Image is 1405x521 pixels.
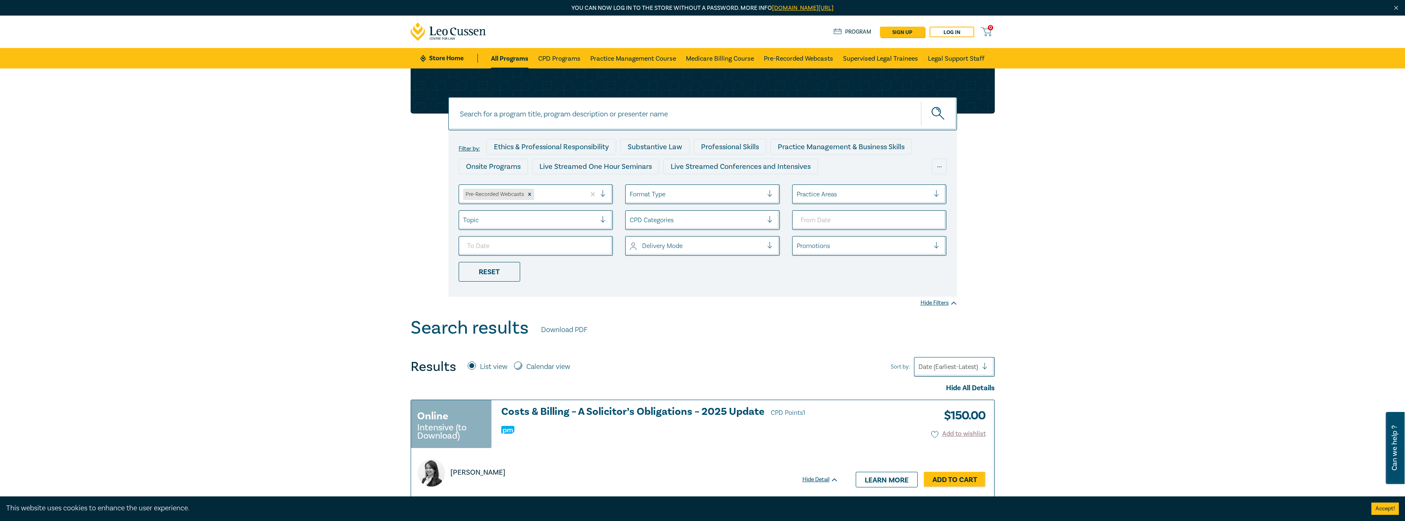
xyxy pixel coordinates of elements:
[792,210,947,230] input: From Date
[450,467,505,478] p: [PERSON_NAME]
[928,48,985,68] a: Legal Support Staff
[541,325,587,335] a: Download PDF
[988,25,993,30] span: 0
[491,48,528,68] a: All Programs
[772,4,834,12] a: [DOMAIN_NAME][URL]
[417,409,448,423] h3: Online
[686,48,754,68] a: Medicare Billing Course
[785,178,861,194] div: National Programs
[764,48,833,68] a: Pre-Recorded Webcasts
[924,472,986,487] a: Add to Cart
[770,139,912,155] div: Practice Management & Business Skills
[459,146,480,152] label: Filter by:
[459,178,589,194] div: Live Streamed Practical Workshops
[691,178,781,194] div: 10 CPD Point Packages
[536,190,537,199] input: select
[938,406,986,425] h3: $ 150.00
[921,299,957,307] div: Hide Filters
[843,48,918,68] a: Supervised Legal Trainees
[411,317,529,339] h1: Search results
[463,189,525,200] div: Pre-Recorded Webcasts
[525,189,534,200] div: Remove Pre-Recorded Webcasts
[630,190,631,199] input: select
[590,48,676,68] a: Practice Management Course
[480,362,507,372] label: List view
[630,216,631,225] input: select
[856,472,918,487] a: Learn more
[459,159,528,174] div: Onsite Programs
[834,27,872,36] a: Program
[418,459,445,487] img: https://s3.ap-southeast-2.amazonaws.com/leo-cussen-store-production-content/Contacts/Dipal%20Pras...
[411,383,995,394] div: Hide All Details
[526,362,570,372] label: Calendar view
[797,241,798,250] input: select
[1393,5,1400,11] img: Close
[420,54,477,63] a: Store Home
[880,27,925,37] a: sign up
[797,190,798,199] input: select
[771,409,805,417] span: CPD Points 1
[620,139,690,155] div: Substantive Law
[891,362,910,371] span: Sort by:
[501,406,838,419] h3: Costs & Billing – A Solicitor’s Obligations – 2025 Update
[663,159,818,174] div: Live Streamed Conferences and Intensives
[487,139,616,155] div: Ethics & Professional Responsibility
[501,406,838,419] a: Costs & Billing – A Solicitor’s Obligations – 2025 Update CPD Points1
[918,362,920,371] input: Sort by
[593,178,687,194] div: Pre-Recorded Webcasts
[802,475,848,484] div: Hide Detail
[630,241,631,250] input: select
[932,159,947,174] div: ...
[532,159,659,174] div: Live Streamed One Hour Seminars
[694,139,766,155] div: Professional Skills
[463,216,465,225] input: select
[930,27,974,37] a: Log in
[411,359,456,375] h4: Results
[448,97,957,130] input: Search for a program title, program description or presenter name
[411,4,995,13] p: You can now log in to the store without a password. More info
[501,426,514,434] img: Practice Management & Business Skills
[1391,417,1398,479] span: Can we help ?
[931,429,986,439] button: Add to wishlist
[1371,503,1399,515] button: Accept cookies
[459,236,613,256] input: To Date
[417,423,485,440] small: Intensive (to Download)
[459,262,520,282] div: Reset
[6,503,1359,514] div: This website uses cookies to enhance the user experience.
[538,48,580,68] a: CPD Programs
